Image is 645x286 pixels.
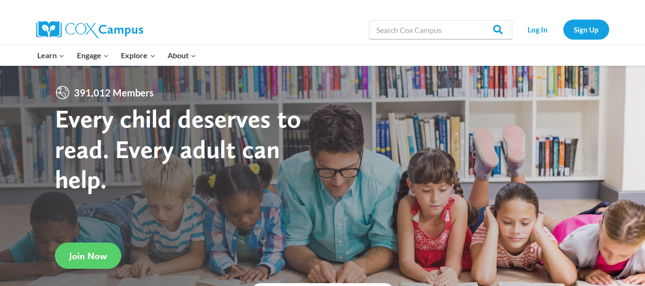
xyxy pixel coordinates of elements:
span: About [168,49,196,62]
nav: Secondary Navigation [517,20,609,39]
span: Explore [121,49,155,62]
input: Search Cox Campus [369,20,512,39]
img: Cox Campus [36,21,143,38]
span: 391,012 Members [70,85,158,100]
a: Log In [517,20,559,39]
strong: Every child deserves to read. Every adult can help. [55,103,301,194]
span: Learn [37,49,64,62]
span: Engage [77,49,109,62]
a: Sign Up [563,20,609,39]
a: Join Now [55,243,121,269]
nav: Primary Navigation [32,45,202,65]
span: Join Now [69,250,107,262]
